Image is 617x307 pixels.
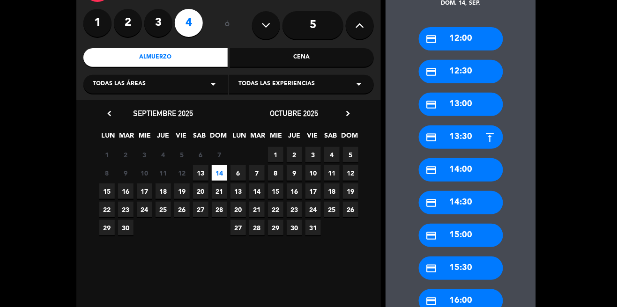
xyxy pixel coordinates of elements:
i: credit_card [426,197,438,209]
span: 2 [287,147,302,162]
span: 4 [156,147,171,162]
div: 15:00 [419,224,503,247]
span: septiembre 2025 [133,109,193,118]
span: 16 [118,183,134,199]
span: 12 [174,165,190,181]
span: 9 [118,165,134,181]
span: 10 [137,165,152,181]
span: 21 [249,202,265,217]
span: 20 [230,202,246,217]
span: 29 [268,220,283,235]
span: 9 [287,165,302,181]
span: 2 [118,147,134,162]
span: VIE [305,130,320,146]
span: 23 [118,202,134,217]
span: 14 [249,183,265,199]
div: 14:00 [419,158,503,182]
span: 28 [249,220,265,235]
span: 29 [99,220,115,235]
span: 25 [156,202,171,217]
span: MIE [268,130,284,146]
span: 16 [287,183,302,199]
i: credit_card [426,230,438,241]
label: 2 [114,9,142,37]
i: credit_card [426,66,438,78]
span: 5 [174,147,190,162]
span: LUN [101,130,116,146]
i: arrow_drop_down [353,79,364,90]
i: chevron_right [343,109,353,118]
span: LUN [232,130,247,146]
i: credit_card [426,99,438,110]
span: DOM [210,130,226,146]
span: 23 [287,202,302,217]
span: 18 [156,183,171,199]
span: 30 [287,220,302,235]
i: credit_card [426,33,438,45]
label: 1 [83,9,112,37]
span: 27 [193,202,208,217]
div: 15:30 [419,256,503,280]
span: 11 [156,165,171,181]
span: 15 [268,183,283,199]
span: MAR [250,130,266,146]
span: 12 [343,165,358,181]
div: Almuerzo [83,48,228,67]
span: 3 [305,147,321,162]
span: 14 [212,165,227,181]
span: 11 [324,165,340,181]
span: DOM [342,130,357,146]
i: credit_card [426,132,438,143]
div: ó [212,9,243,42]
span: 8 [99,165,115,181]
span: JUE [156,130,171,146]
span: 1 [99,147,115,162]
span: 6 [193,147,208,162]
span: 30 [118,220,134,235]
span: 4 [324,147,340,162]
span: 1 [268,147,283,162]
i: credit_card [426,263,438,274]
div: 13:00 [419,93,503,116]
span: 24 [305,202,321,217]
span: 6 [230,165,246,181]
span: 26 [174,202,190,217]
span: VIE [174,130,189,146]
span: 21 [212,183,227,199]
span: JUE [287,130,302,146]
i: credit_card [426,164,438,176]
span: MAR [119,130,134,146]
span: MIE [137,130,153,146]
span: 13 [230,183,246,199]
i: arrow_drop_down [208,79,219,90]
span: 17 [137,183,152,199]
span: 3 [137,147,152,162]
span: 28 [212,202,227,217]
span: 18 [324,183,340,199]
span: 24 [137,202,152,217]
span: 15 [99,183,115,199]
div: 12:30 [419,60,503,83]
span: 31 [305,220,321,235]
i: credit_card [426,295,438,307]
span: 17 [305,183,321,199]
span: 22 [99,202,115,217]
span: 20 [193,183,208,199]
span: 26 [343,202,358,217]
div: Cena [230,48,374,67]
span: 22 [268,202,283,217]
span: SAB [323,130,339,146]
span: octubre 2025 [270,109,319,118]
span: Todas las experiencias [238,80,315,89]
span: 19 [174,183,190,199]
label: 3 [144,9,172,37]
span: 25 [324,202,340,217]
div: 12:00 [419,27,503,51]
div: 13:30 [419,125,503,149]
span: 10 [305,165,321,181]
span: SAB [192,130,208,146]
span: 7 [249,165,265,181]
span: 27 [230,220,246,235]
div: 14:30 [419,191,503,214]
i: chevron_left [104,109,114,118]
